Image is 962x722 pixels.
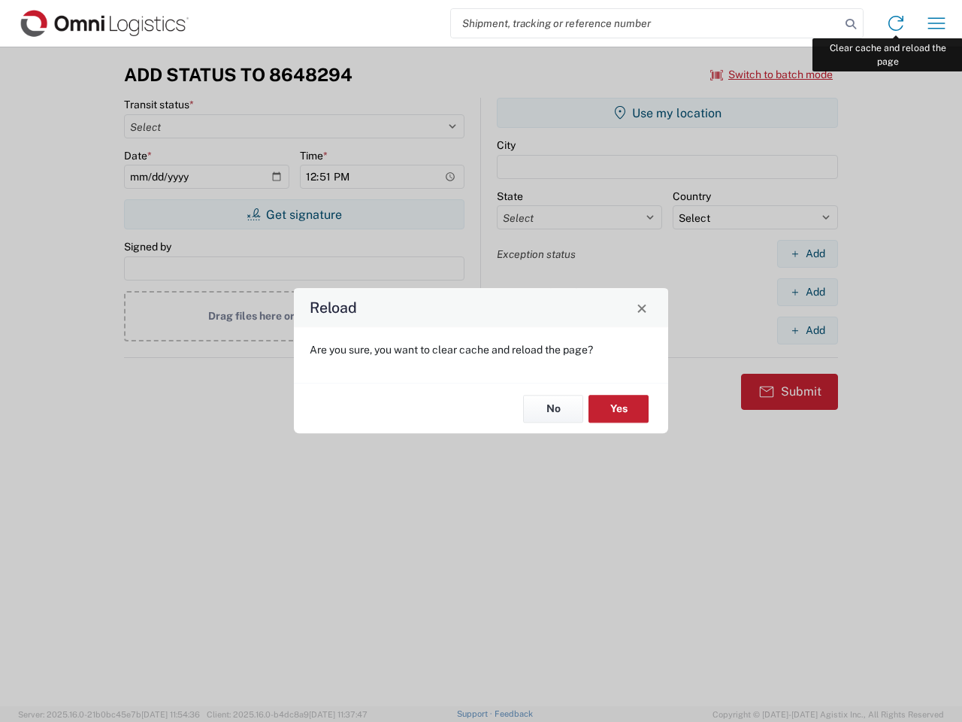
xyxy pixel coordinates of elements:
button: Close [631,297,652,318]
input: Shipment, tracking or reference number [451,9,840,38]
h4: Reload [310,297,357,319]
button: No [523,395,583,423]
p: Are you sure, you want to clear cache and reload the page? [310,343,652,356]
button: Yes [588,395,649,423]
